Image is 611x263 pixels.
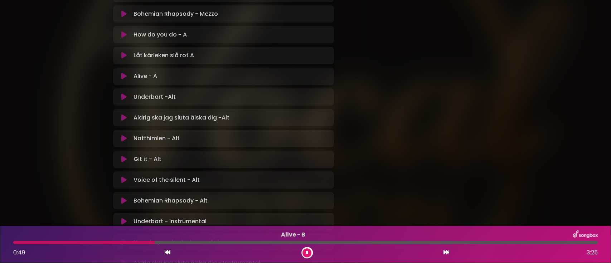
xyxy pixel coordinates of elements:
span: 3:25 [587,248,598,257]
p: Git it - Alt [134,155,330,164]
p: Underbart -Alt [134,93,330,101]
p: Bohemian Rhapsody - Mezzo [134,10,330,18]
p: Underbart - Instrumental [134,217,330,226]
span: 0:49 [13,248,25,257]
p: Låt kärleken slå rot A [134,51,330,60]
p: Aldrig ska jag sluta älska dig -Alt [134,113,330,122]
p: Alive - A [134,72,330,81]
p: Alive - B [13,230,573,239]
p: How do you do - A [134,30,330,39]
img: songbox-logo-white.png [573,230,598,239]
p: Bohemian Rhapsody - Alt [134,196,330,205]
p: Natthimlen - Alt [134,134,330,143]
p: Voice of the silent - Alt [134,176,330,184]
